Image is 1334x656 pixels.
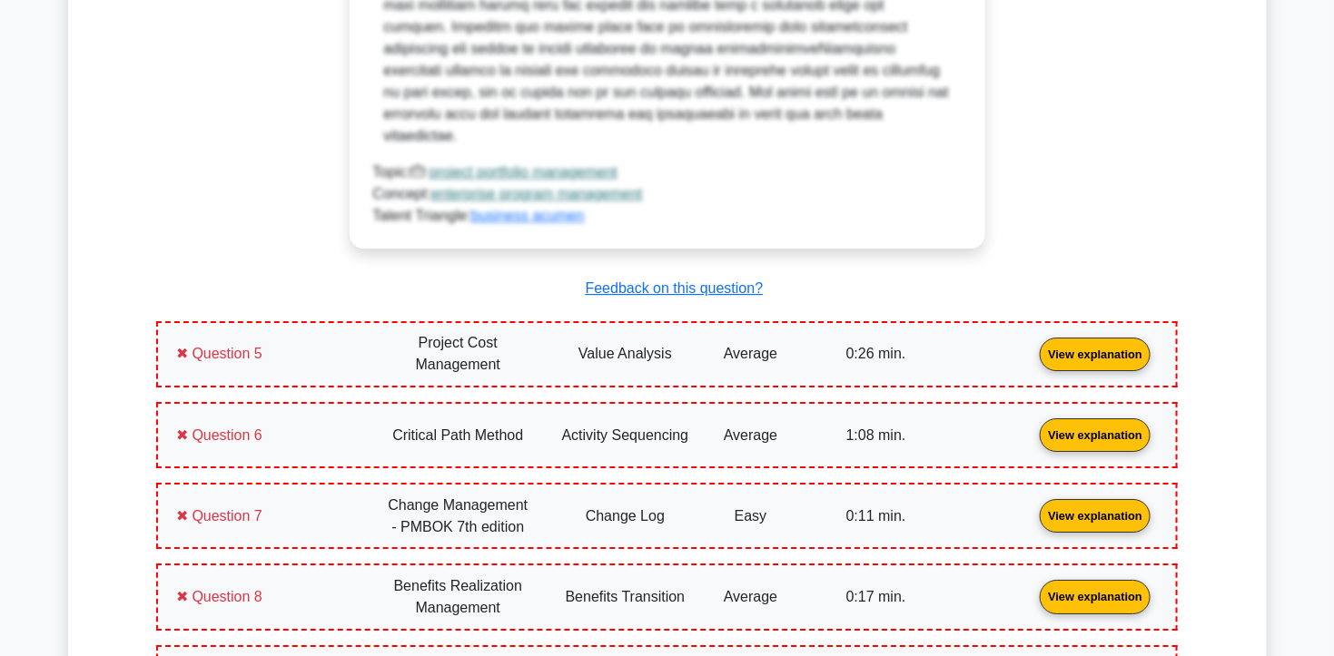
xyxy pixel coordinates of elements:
[1033,426,1158,442] a: View explanation
[373,162,962,227] div: Talent Triangle:
[1033,346,1158,361] a: View explanation
[1033,507,1158,523] a: View explanation
[1033,588,1158,603] a: View explanation
[586,280,764,296] a: Feedback on this question?
[373,183,962,205] div: Concept:
[431,186,643,201] a: enterprise program management
[471,208,585,223] a: business acumen
[430,164,618,180] a: project portfolio management
[373,162,962,183] div: Topic:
